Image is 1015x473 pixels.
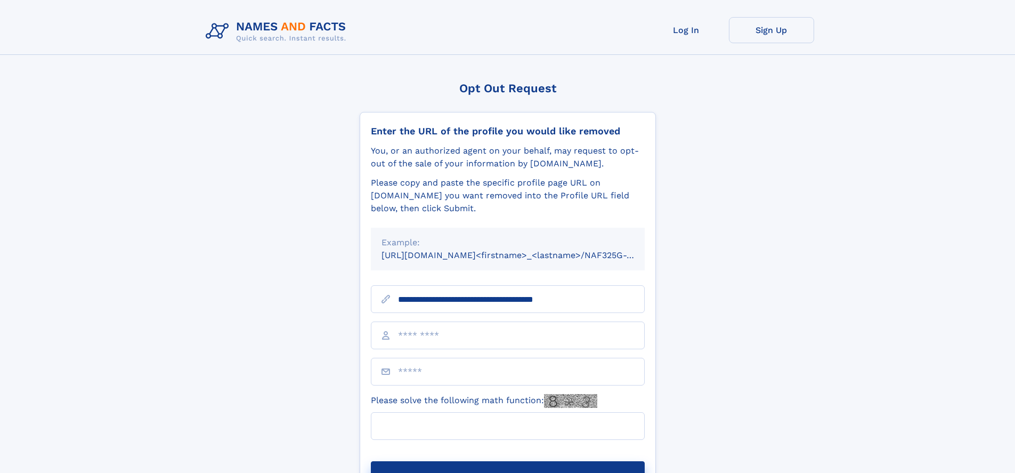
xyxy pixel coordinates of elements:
a: Sign Up [729,17,814,43]
div: You, or an authorized agent on your behalf, may request to opt-out of the sale of your informatio... [371,145,645,170]
div: Example: [381,236,634,249]
div: Opt Out Request [360,82,656,95]
div: Please copy and paste the specific profile page URL on [DOMAIN_NAME] you want removed into the Pr... [371,177,645,215]
label: Please solve the following math function: [371,394,597,408]
a: Log In [644,17,729,43]
div: Enter the URL of the profile you would like removed [371,125,645,137]
img: Logo Names and Facts [201,17,355,46]
small: [URL][DOMAIN_NAME]<firstname>_<lastname>/NAF325G-xxxxxxxx [381,250,665,260]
